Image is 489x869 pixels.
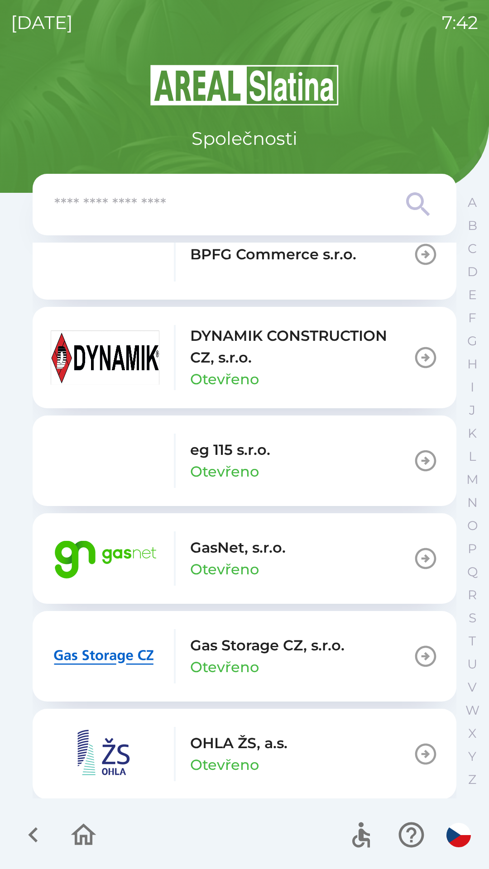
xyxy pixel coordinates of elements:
button: S [461,606,484,630]
button: Z [461,768,484,791]
p: Společnosti [192,125,297,152]
button: D [461,260,484,283]
p: D [467,264,478,280]
p: O [467,518,478,534]
button: C [461,237,484,260]
p: S [469,610,476,626]
button: U [461,653,484,676]
button: F [461,306,484,329]
p: Otevřeno [190,754,259,776]
button: Y [461,745,484,768]
p: H [467,356,478,372]
button: P [461,537,484,560]
p: V [468,679,477,695]
p: X [468,726,476,741]
p: Otevřeno [190,461,259,482]
button: Q [461,560,484,583]
p: I [470,379,474,395]
p: R [468,587,477,603]
button: R [461,583,484,606]
button: V [461,676,484,699]
button: H [461,353,484,376]
p: 7:42 [442,9,478,36]
p: E [468,287,477,303]
img: 2bd567fa-230c-43b3-b40d-8aef9e429395.png [51,629,159,683]
button: B [461,214,484,237]
p: GasNet, s.r.o. [190,537,286,559]
p: Gas Storage CZ, s.r.o. [190,635,345,656]
p: K [468,425,477,441]
p: A [468,195,477,210]
img: f3b1b367-54a7-43c8-9d7e-84e812667233.png [51,227,159,282]
p: M [466,472,479,487]
button: Gas Storage CZ, s.r.o.Otevřeno [33,611,456,702]
p: C [468,241,477,257]
p: Z [468,772,476,788]
p: BPFG Commerce s.r.o. [190,244,356,265]
button: I [461,376,484,399]
button: OHLA ŽS, a.s.Otevřeno [33,709,456,799]
img: 95230cbc-907d-4dce-b6ee-20bf32430970.png [51,727,159,781]
button: N [461,491,484,514]
p: J [469,402,475,418]
img: 95bd5263-4d84-4234-8c68-46e365c669f1.png [51,531,159,586]
p: P [468,541,477,557]
p: G [467,333,477,349]
p: B [468,218,477,234]
button: O [461,514,484,537]
button: BPFG Commerce s.r.o. [33,209,456,300]
img: Logo [33,63,456,107]
button: M [461,468,484,491]
button: T [461,630,484,653]
button: L [461,445,484,468]
button: eg 115 s.r.o.Otevřeno [33,415,456,506]
button: G [461,329,484,353]
p: Otevřeno [190,656,259,678]
button: GasNet, s.r.o.Otevřeno [33,513,456,604]
p: T [469,633,476,649]
img: 9aa1c191-0426-4a03-845b-4981a011e109.jpeg [51,330,159,385]
button: K [461,422,484,445]
p: [DATE] [11,9,73,36]
p: Otevřeno [190,368,259,390]
button: W [461,699,484,722]
p: F [468,310,476,326]
button: A [461,191,484,214]
p: DYNAMIK CONSTRUCTION CZ, s.r.o. [190,325,413,368]
button: X [461,722,484,745]
button: E [461,283,484,306]
p: Y [468,749,476,764]
button: DYNAMIK CONSTRUCTION CZ, s.r.o.Otevřeno [33,307,456,408]
p: W [465,702,479,718]
p: OHLA ŽS, a.s. [190,732,288,754]
p: L [469,449,476,464]
button: J [461,399,484,422]
p: eg 115 s.r.o. [190,439,270,461]
p: Otevřeno [190,559,259,580]
p: U [467,656,477,672]
p: N [467,495,478,511]
img: cs flag [446,823,471,847]
p: Q [467,564,478,580]
img: 1a4889b5-dc5b-4fa6-815e-e1339c265386.png [51,434,159,488]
